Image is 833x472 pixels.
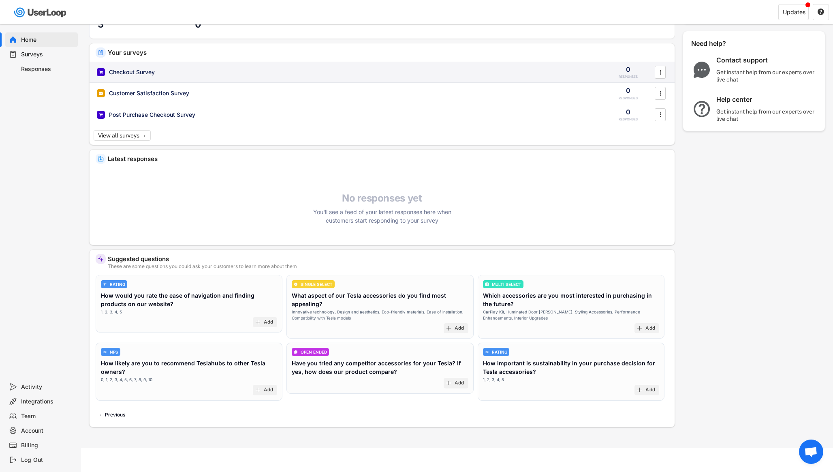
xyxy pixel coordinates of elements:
div: Account [21,427,75,435]
div: Need help? [691,39,748,48]
div: Checkout Survey [109,68,155,76]
div: Get instant help from our experts over live chat [716,108,818,122]
img: AdjustIcon.svg [103,282,107,286]
div: Add [264,319,273,326]
div: Responses [21,65,75,73]
div: RATING [492,350,507,354]
button: View all surveys → [94,130,151,141]
div: Add [264,387,273,393]
div: 1, 2, 3, 4, 5 [101,309,122,315]
div: OPEN ENDED [301,350,327,354]
div: Customer Satisfaction Survey [109,89,189,97]
img: ConversationMinor.svg [294,350,298,354]
div: CarPlay Kit, Illuminated Door [PERSON_NAME], Styling Accessories, Performance Enhancements, Inter... [483,309,659,321]
div: Updates [783,9,805,15]
div: Contact support [716,56,818,64]
div: Suggested questions [108,256,669,262]
div: Billing [21,442,75,449]
div: 0 [626,86,630,95]
button:  [656,66,664,78]
h4: No responses yet [309,192,455,204]
button:  [656,87,664,99]
div: NPS [110,350,118,354]
div: These are some questions you could ask your customers to learn more about them [108,264,669,269]
text:  [660,110,661,119]
div: Home [21,36,75,44]
div: Latest responses [108,156,669,162]
div: Add [455,325,464,332]
div: How likely are you to recommend Teslahubs to other Tesla owners? [101,359,277,376]
div: 0 [626,107,630,116]
div: Add [645,325,655,332]
img: IncomingMajor.svg [98,156,104,162]
div: RESPONSES [619,117,638,122]
div: How would you rate the ease of navigation and finding products on our website? [101,291,277,308]
img: CircleTickMinorWhite.svg [294,282,298,286]
div: Activity [21,383,75,391]
button:  [656,109,664,121]
div: Post Purchase Checkout Survey [109,111,195,119]
div: Team [21,412,75,420]
img: AdjustIcon.svg [485,350,489,354]
div: Innovative technology, Design and aesthetics, Eco-friendly materials, Ease of installation, Compa... [292,309,468,321]
div: Which accessories are you most interested in purchasing in the future? [483,291,659,308]
div: How important is sustainability in your purchase decision for Tesla accessories? [483,359,659,376]
div: Integrations [21,398,75,405]
div: What aspect of our Tesla accessories do you find most appealing? [292,291,468,308]
img: MagicMajor%20%28Purple%29.svg [98,256,104,262]
img: ChatMajor.svg [691,62,712,78]
div: Log Out [21,456,75,464]
div: RESPONSES [619,96,638,101]
div: Have you tried any competitor accessories for your Tesla? If yes, how does our product compare? [292,359,468,376]
div: 0, 1, 2, 3, 4, 5, 6, 7, 8, 9, 10 [101,377,152,383]
div: Add [455,380,464,386]
a: Open chat [799,440,823,464]
div: Get instant help from our experts over live chat [716,69,818,83]
button: ← Previous [96,409,128,421]
img: userloop-logo-01.svg [12,4,69,21]
div: Your surveys [108,49,669,56]
div: SINGLE SELECT [301,282,333,286]
img: QuestionMarkInverseMajor.svg [691,101,712,117]
text:  [660,68,661,76]
div: RESPONSES [619,75,638,79]
img: AdjustIcon.svg [103,350,107,354]
div: 1, 2, 3, 4, 5 [483,377,504,383]
div: 0 [626,65,630,74]
text:  [818,8,824,15]
div: RATING [110,282,125,286]
div: MULTI SELECT [492,282,521,286]
div: You'll see a feed of your latest responses here when customers start responding to your survey [309,208,455,225]
text:  [660,89,661,97]
div: Add [645,387,655,393]
button:  [817,9,824,16]
div: Help center [716,95,818,104]
div: Surveys [21,51,75,58]
img: ListMajor.svg [485,282,489,286]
